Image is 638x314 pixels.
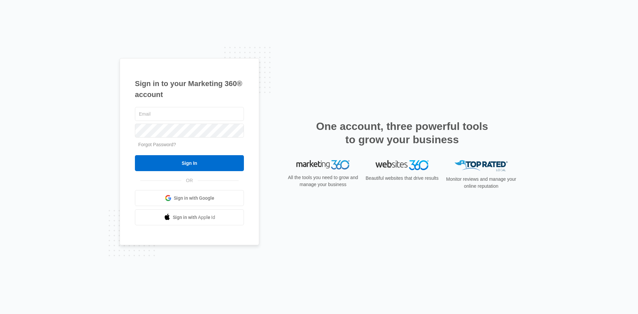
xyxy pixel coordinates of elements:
[135,78,244,100] h1: Sign in to your Marketing 360® account
[286,174,360,188] p: All the tools you need to grow and manage your business
[135,209,244,225] a: Sign in with Apple Id
[135,155,244,171] input: Sign In
[365,175,439,182] p: Beautiful websites that drive results
[135,107,244,121] input: Email
[173,214,215,221] span: Sign in with Apple Id
[314,120,490,146] h2: One account, three powerful tools to grow your business
[138,142,176,147] a: Forgot Password?
[181,177,198,184] span: OR
[296,160,350,169] img: Marketing 360
[444,176,518,190] p: Monitor reviews and manage your online reputation
[375,160,429,170] img: Websites 360
[455,160,508,171] img: Top Rated Local
[135,190,244,206] a: Sign in with Google
[174,195,214,202] span: Sign in with Google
